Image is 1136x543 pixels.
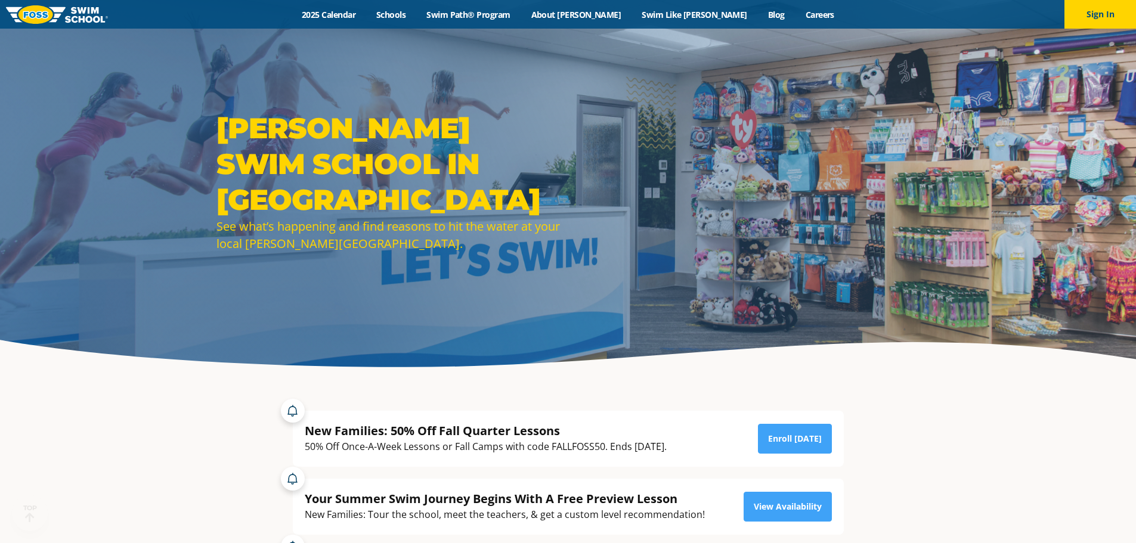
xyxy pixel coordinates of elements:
[795,9,844,20] a: Careers
[416,9,521,20] a: Swim Path® Program
[6,5,108,24] img: FOSS Swim School Logo
[757,9,795,20] a: Blog
[305,439,667,455] div: 50% Off Once-A-Week Lessons or Fall Camps with code FALLFOSS50. Ends [DATE].
[521,9,632,20] a: About [PERSON_NAME]
[366,9,416,20] a: Schools
[758,424,832,454] a: Enroll [DATE]
[216,218,562,252] div: See what’s happening and find reasons to hit the water at your local [PERSON_NAME][GEOGRAPHIC_DATA].
[292,9,366,20] a: 2025 Calendar
[632,9,758,20] a: Swim Like [PERSON_NAME]
[23,504,37,523] div: TOP
[744,492,832,522] a: View Availability
[216,110,562,218] h1: [PERSON_NAME] Swim School in [GEOGRAPHIC_DATA]
[305,507,705,523] div: New Families: Tour the school, meet the teachers, & get a custom level recommendation!
[305,491,705,507] div: Your Summer Swim Journey Begins With A Free Preview Lesson
[305,423,667,439] div: New Families: 50% Off Fall Quarter Lessons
